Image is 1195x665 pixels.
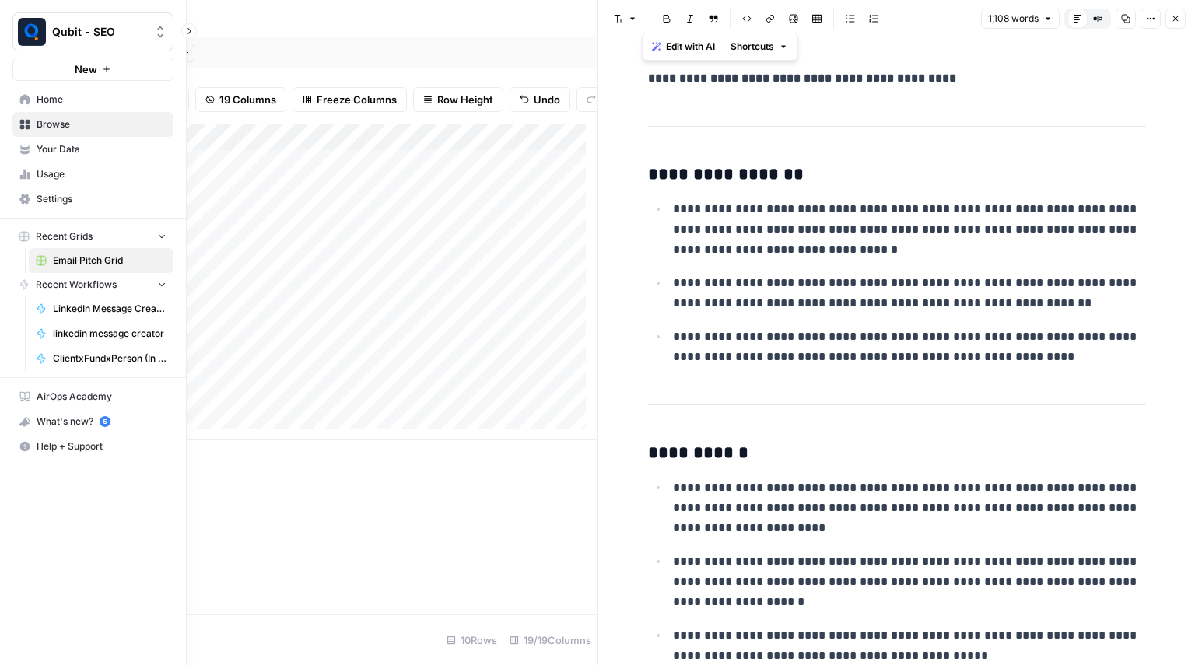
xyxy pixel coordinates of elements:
[12,112,173,137] a: Browse
[37,439,166,453] span: Help + Support
[29,321,173,346] a: linkedin message creator
[12,12,173,51] button: Workspace: Qubit - SEO
[724,37,794,57] button: Shortcuts
[18,18,46,46] img: Qubit - SEO Logo
[12,273,173,296] button: Recent Workflows
[12,162,173,187] a: Usage
[293,87,407,112] button: Freeze Columns
[437,92,493,107] span: Row Height
[534,92,560,107] span: Undo
[37,390,166,404] span: AirOps Academy
[53,302,166,316] span: LinkedIn Message Creator M&A - Phase 3
[666,40,715,54] span: Edit with AI
[219,92,276,107] span: 19 Columns
[53,327,166,341] span: linkedin message creator
[510,87,570,112] button: Undo
[12,137,173,162] a: Your Data
[988,12,1039,26] span: 1,108 words
[646,37,721,57] button: Edit with AI
[103,418,107,425] text: 5
[12,87,173,112] a: Home
[75,61,97,77] span: New
[29,296,173,321] a: LinkedIn Message Creator M&A - Phase 3
[29,346,173,371] a: ClientxFundxPerson (In use)
[317,92,397,107] span: Freeze Columns
[981,9,1060,29] button: 1,108 words
[100,416,110,427] a: 5
[13,410,173,433] div: What's new?
[53,352,166,366] span: ClientxFundxPerson (In use)
[12,58,173,81] button: New
[37,167,166,181] span: Usage
[36,229,93,243] span: Recent Grids
[12,434,173,459] button: Help + Support
[37,192,166,206] span: Settings
[53,254,166,268] span: Email Pitch Grid
[12,409,173,434] button: What's new? 5
[195,87,286,112] button: 19 Columns
[12,187,173,212] a: Settings
[440,628,503,653] div: 10 Rows
[12,225,173,248] button: Recent Grids
[37,142,166,156] span: Your Data
[36,278,117,292] span: Recent Workflows
[52,24,146,40] span: Qubit - SEO
[12,384,173,409] a: AirOps Academy
[731,40,774,54] span: Shortcuts
[37,93,166,107] span: Home
[503,628,597,653] div: 19/19 Columns
[413,87,503,112] button: Row Height
[37,117,166,131] span: Browse
[29,248,173,273] a: Email Pitch Grid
